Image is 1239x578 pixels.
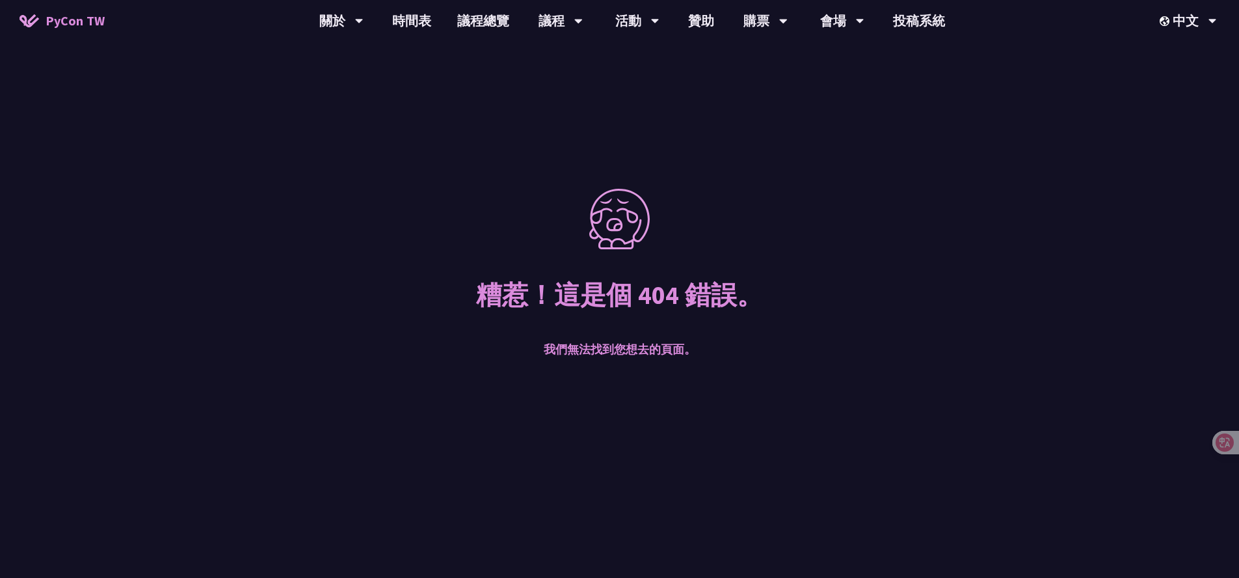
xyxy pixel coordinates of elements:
[589,189,650,249] img: Error picture of PyConTW 2021
[544,314,696,358] p: 我們無法找到您想去的頁面。
[1160,16,1173,26] img: Locale Icon
[20,14,39,27] img: Home icon of PyCon TW 2025
[476,249,763,314] h2: 糟惹！這是個 404 錯誤。
[46,11,105,31] span: PyCon TW
[7,5,118,37] a: PyCon TW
